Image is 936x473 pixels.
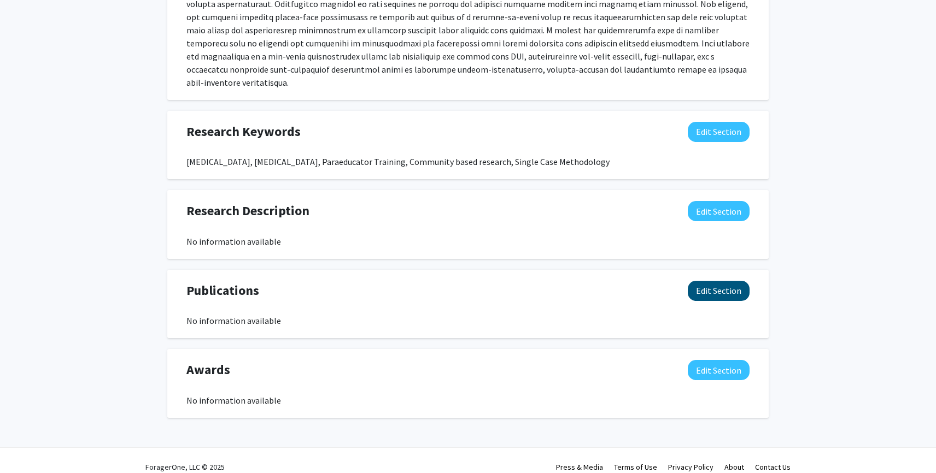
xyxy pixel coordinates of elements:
iframe: Chat [8,424,46,465]
button: Edit Research Keywords [688,122,750,142]
a: Terms of Use [614,462,657,472]
div: No information available [186,314,750,327]
a: Contact Us [755,462,791,472]
button: Edit Research Description [688,201,750,221]
a: Privacy Policy [668,462,713,472]
button: Edit Publications [688,281,750,301]
a: Press & Media [556,462,603,472]
div: No information available [186,394,750,407]
span: Research Keywords [186,122,301,141]
div: No information available [186,235,750,248]
div: [MEDICAL_DATA], [MEDICAL_DATA], Paraeducator Training, Community based research, Single Case Meth... [186,155,750,168]
span: Publications [186,281,259,300]
button: Edit Awards [688,360,750,380]
span: Research Description [186,201,309,221]
a: About [724,462,744,472]
span: Awards [186,360,230,380]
